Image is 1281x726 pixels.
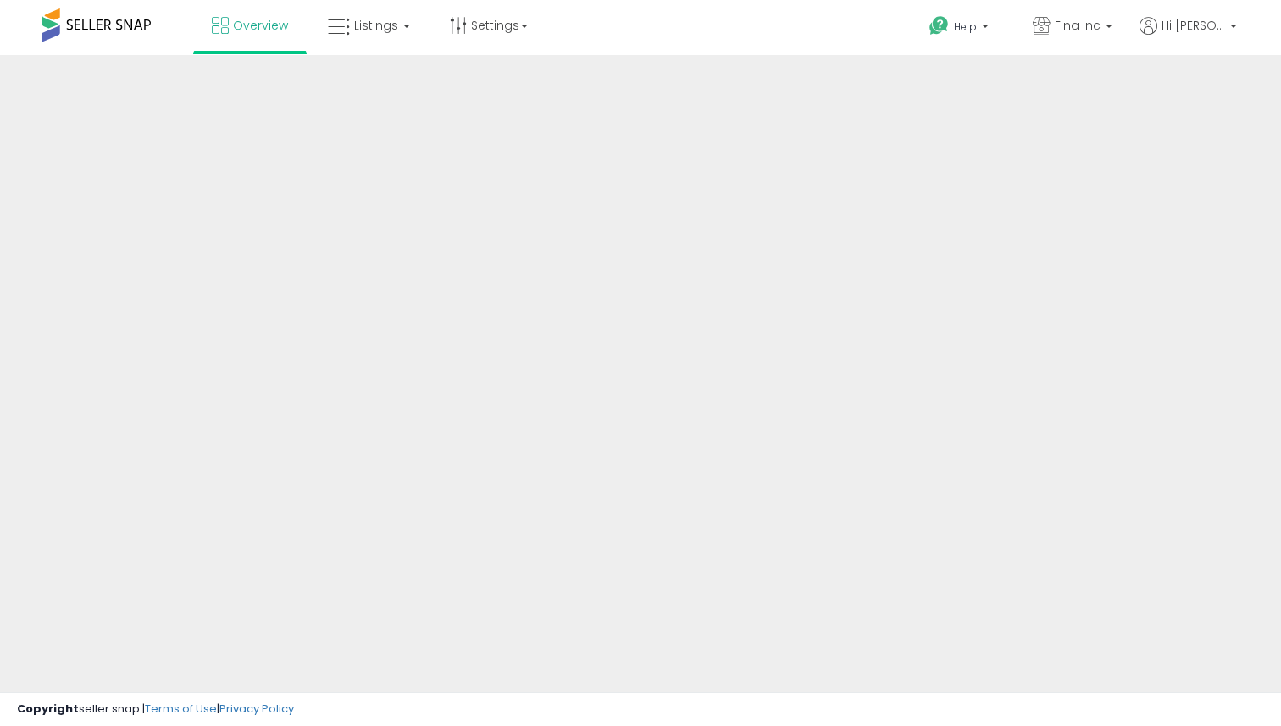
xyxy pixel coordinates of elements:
[233,17,288,34] span: Overview
[916,3,1006,55] a: Help
[1055,17,1101,34] span: Fina inc
[954,19,977,34] span: Help
[929,15,950,36] i: Get Help
[1140,17,1237,55] a: Hi [PERSON_NAME]
[145,701,217,717] a: Terms of Use
[219,701,294,717] a: Privacy Policy
[1162,17,1225,34] span: Hi [PERSON_NAME]
[17,701,79,717] strong: Copyright
[354,17,398,34] span: Listings
[17,701,294,718] div: seller snap | |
